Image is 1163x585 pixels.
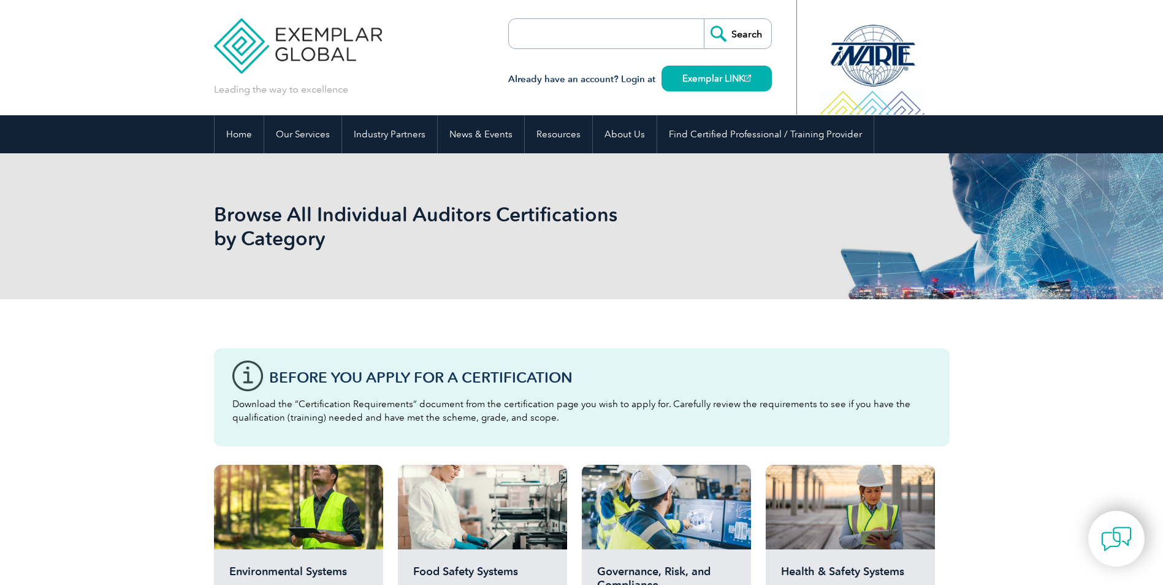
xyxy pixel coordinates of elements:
img: contact-chat.png [1101,524,1132,554]
a: Find Certified Professional / Training Provider [657,115,874,153]
h3: Before You Apply For a Certification [269,370,931,385]
p: Download the “Certification Requirements” document from the certification page you wish to apply ... [232,397,931,424]
input: Search [704,19,771,48]
img: open_square.png [744,75,751,82]
a: About Us [593,115,657,153]
h3: Already have an account? Login at [508,72,772,87]
a: Our Services [264,115,341,153]
a: Home [215,115,264,153]
p: Leading the way to excellence [214,83,348,96]
a: Exemplar LINK [662,66,772,91]
a: Industry Partners [342,115,437,153]
a: Resources [525,115,592,153]
a: News & Events [438,115,524,153]
h1: Browse All Individual Auditors Certifications by Category [214,202,685,250]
